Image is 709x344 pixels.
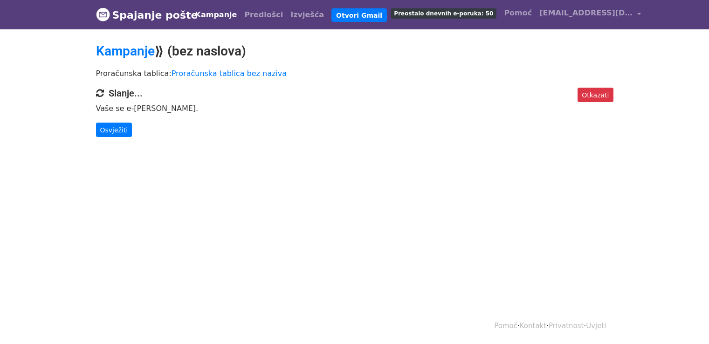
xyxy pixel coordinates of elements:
[96,104,199,113] font: Vaše se e-[PERSON_NAME].
[109,88,143,99] font: Slanje...
[586,322,606,330] a: Uvjeti
[546,322,549,330] font: ·
[500,4,536,22] a: Pomoć
[578,88,613,103] a: Otkazati
[539,8,685,17] font: [EMAIL_ADDRESS][DOMAIN_NAME]
[96,69,172,78] font: Proračunska tablica:
[195,10,237,19] font: Kampanje
[549,322,584,330] a: Privatnost
[494,322,517,330] a: Pomoć
[520,322,546,330] a: Kontakt
[336,11,382,19] font: Otvori Gmail
[100,126,128,133] font: Osvježiti
[394,10,493,17] font: Preostalo dnevnih e-poruka: 50
[155,43,246,59] font: ⟫ (bez naslova)
[584,322,586,330] font: ·
[387,4,500,22] a: Preostalo dnevnih e-poruka: 50
[287,6,328,24] a: Izvješća
[290,10,324,19] font: Izvješća
[172,69,287,78] a: Proračunska tablica bez naziva
[96,5,184,25] a: Spajanje pošte
[192,6,241,24] a: Kampanje
[582,91,609,98] font: Otkazati
[96,7,110,21] img: Logotip MergeMaila
[96,123,132,138] a: Osvježiti
[241,6,287,24] a: Predlošci
[331,8,387,22] a: Otvori Gmail
[504,8,532,17] font: Pomoć
[96,43,155,59] a: Kampanje
[517,322,520,330] font: ·
[112,9,198,21] font: Spajanje pošte
[536,4,645,26] a: [EMAIL_ADDRESS][DOMAIN_NAME]
[244,10,283,19] font: Predlošci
